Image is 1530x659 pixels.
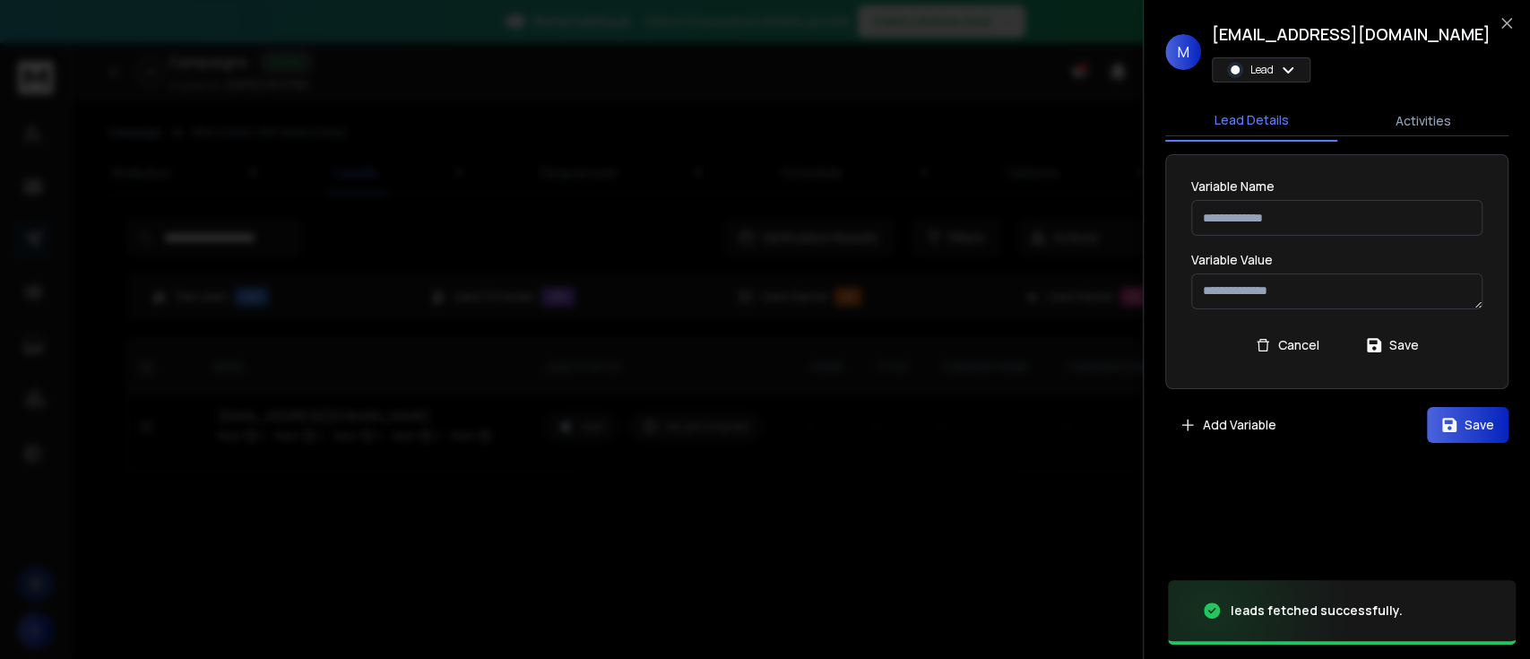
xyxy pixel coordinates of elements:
[1250,63,1274,77] p: Lead
[1165,100,1337,142] button: Lead Details
[1427,407,1508,443] button: Save
[1191,180,1482,193] label: Variable Name
[1165,407,1291,443] button: Add Variable
[1191,254,1482,266] label: Variable Value
[1165,34,1201,70] span: M
[1212,22,1491,47] h1: [EMAIL_ADDRESS][DOMAIN_NAME]
[1352,327,1433,363] button: Save
[1337,101,1509,141] button: Activities
[1240,327,1334,363] button: Cancel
